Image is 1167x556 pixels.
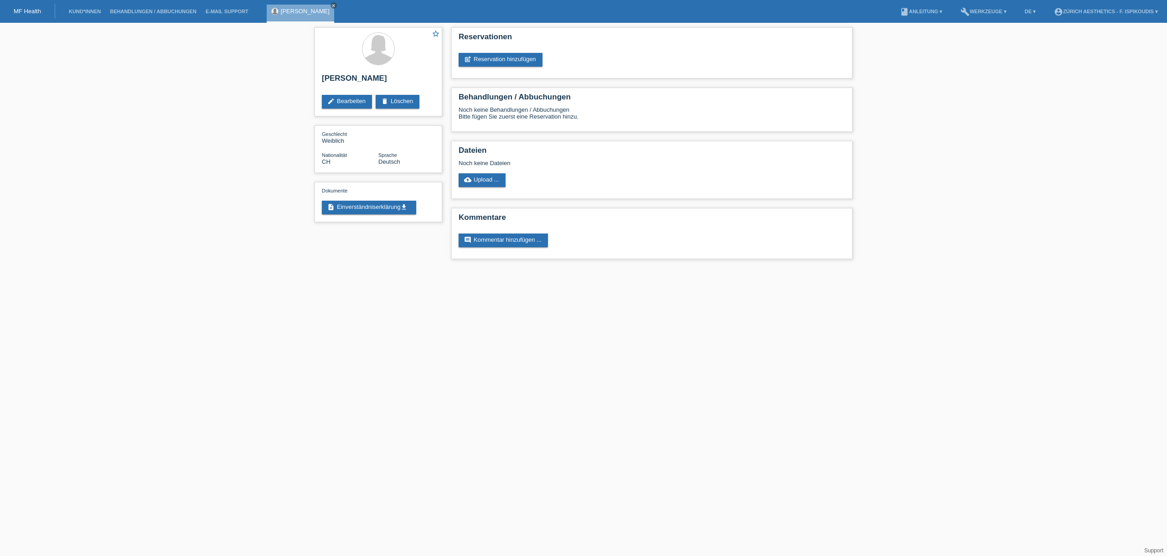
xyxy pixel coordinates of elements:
[464,236,471,244] i: comment
[322,131,347,137] span: Geschlecht
[956,9,1011,14] a: buildWerkzeuge ▾
[464,56,471,63] i: post_add
[400,203,408,211] i: get_app
[900,7,909,16] i: book
[459,160,737,166] div: Noch keine Dateien
[459,53,542,67] a: post_addReservation hinzufügen
[281,8,330,15] a: [PERSON_NAME]
[1144,547,1163,554] a: Support
[459,213,845,227] h2: Kommentare
[960,7,970,16] i: build
[322,74,435,88] h2: [PERSON_NAME]
[322,158,330,165] span: Schweiz
[322,188,347,193] span: Dokumente
[105,9,201,14] a: Behandlungen / Abbuchungen
[381,98,388,105] i: delete
[459,93,845,106] h2: Behandlungen / Abbuchungen
[327,98,335,105] i: edit
[459,106,845,127] div: Noch keine Behandlungen / Abbuchungen Bitte fügen Sie zuerst eine Reservation hinzu.
[376,95,419,109] a: deleteLöschen
[459,173,506,187] a: cloud_uploadUpload ...
[330,2,337,9] a: close
[459,234,548,247] a: commentKommentar hinzufügen ...
[1054,7,1063,16] i: account_circle
[432,30,440,38] i: star_border
[322,201,416,214] a: descriptionEinverständniserklärungget_app
[459,146,845,160] h2: Dateien
[331,3,336,8] i: close
[1049,9,1162,14] a: account_circleZürich Aesthetics - F. Ispikoudis ▾
[322,130,378,144] div: Weiblich
[895,9,947,14] a: bookAnleitung ▾
[432,30,440,39] a: star_border
[322,152,347,158] span: Nationalität
[464,176,471,183] i: cloud_upload
[201,9,253,14] a: E-Mail Support
[322,95,372,109] a: editBearbeiten
[14,8,41,15] a: MF Health
[378,158,400,165] span: Deutsch
[378,152,397,158] span: Sprache
[327,203,335,211] i: description
[459,32,845,46] h2: Reservationen
[1020,9,1040,14] a: DE ▾
[64,9,105,14] a: Kund*innen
